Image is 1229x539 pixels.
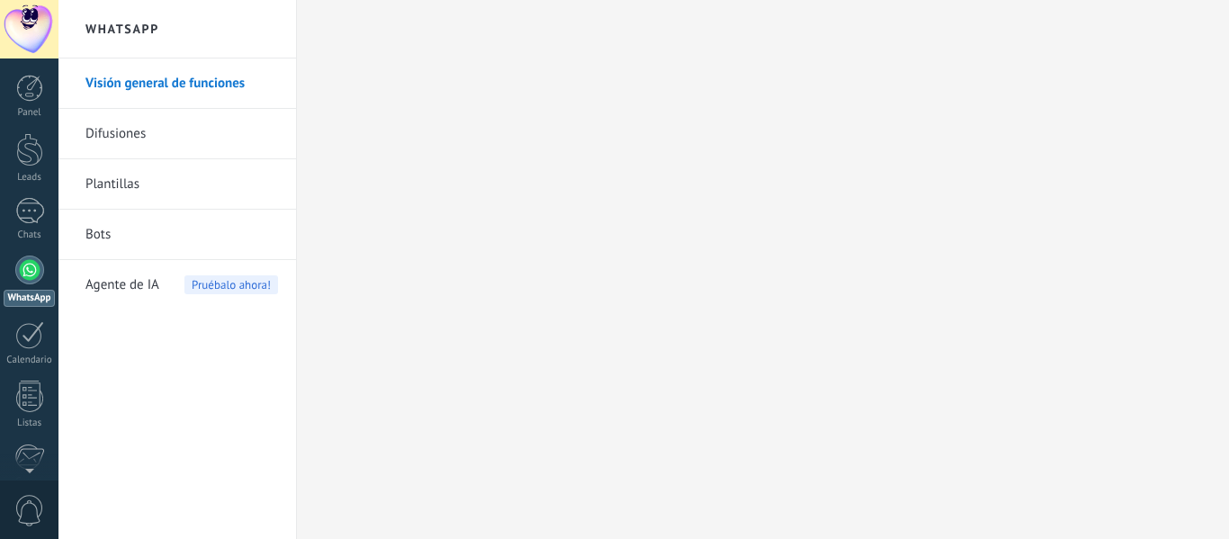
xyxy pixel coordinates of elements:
span: Agente de IA [85,260,159,310]
div: Chats [4,229,56,241]
li: Bots [58,210,296,260]
a: Plantillas [85,159,278,210]
div: WhatsApp [4,290,55,307]
div: Leads [4,172,56,184]
a: Difusiones [85,109,278,159]
div: Panel [4,107,56,119]
span: Pruébalo ahora! [184,275,278,294]
li: Plantillas [58,159,296,210]
a: Agente de IAPruébalo ahora! [85,260,278,310]
a: Visión general de funciones [85,58,278,109]
div: Listas [4,418,56,429]
li: Visión general de funciones [58,58,296,109]
div: Calendario [4,355,56,366]
li: Difusiones [58,109,296,159]
li: Agente de IA [58,260,296,310]
a: Bots [85,210,278,260]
